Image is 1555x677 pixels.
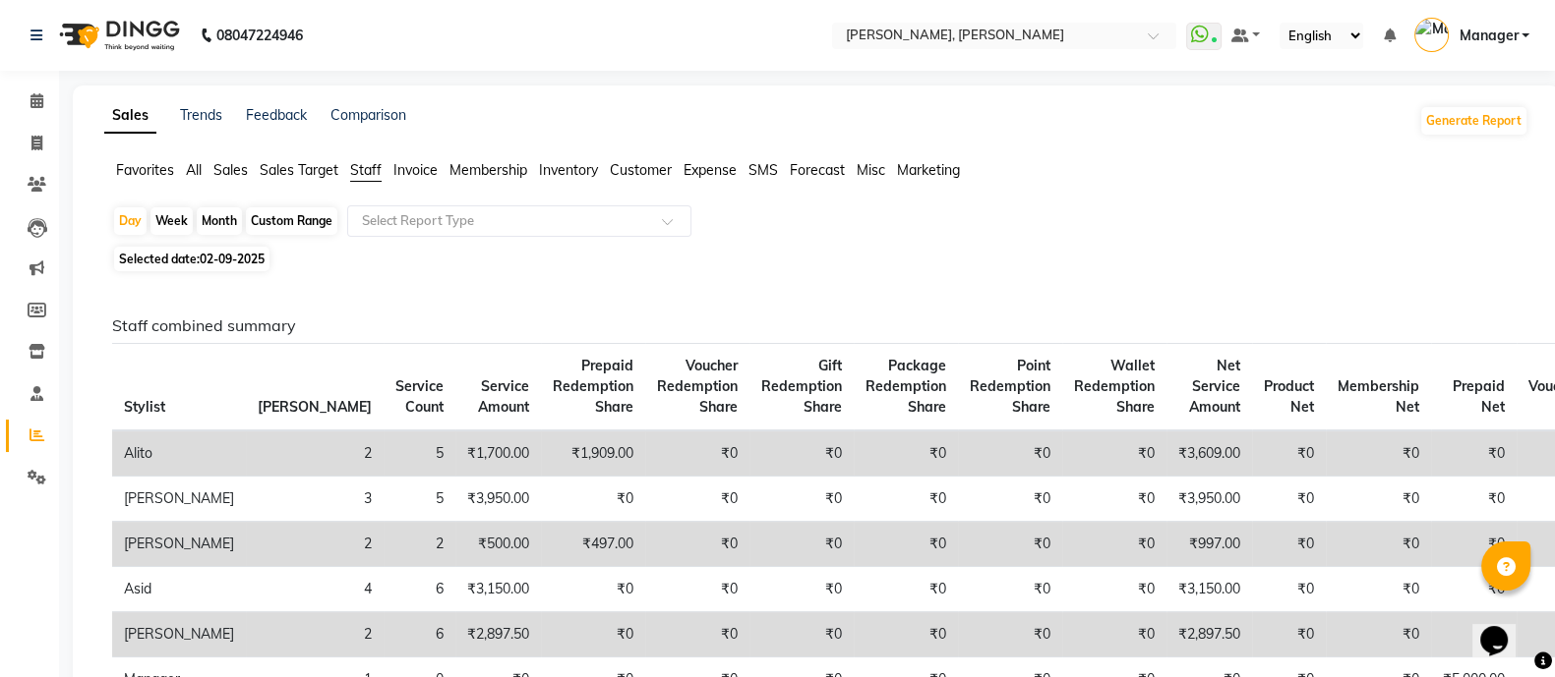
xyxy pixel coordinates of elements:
td: ₹3,150.00 [455,567,541,612]
td: ₹0 [645,522,749,567]
td: ₹0 [1252,612,1326,657]
td: 6 [384,612,455,657]
td: ₹0 [1252,430,1326,477]
div: Week [150,207,193,235]
td: ₹0 [958,477,1062,522]
td: ₹0 [1431,522,1517,567]
td: 5 [384,477,455,522]
td: ₹0 [749,567,854,612]
td: ₹0 [1326,430,1431,477]
td: ₹0 [1252,477,1326,522]
td: [PERSON_NAME] [112,522,246,567]
td: ₹0 [1431,612,1517,657]
div: Month [197,207,242,235]
td: 4 [246,567,384,612]
td: ₹0 [645,477,749,522]
td: ₹0 [1326,477,1431,522]
td: ₹0 [958,522,1062,567]
span: Package Redemption Share [866,357,946,416]
span: Invoice [393,161,438,179]
td: 2 [384,522,455,567]
span: Sales [213,161,248,179]
div: Custom Range [246,207,337,235]
td: ₹0 [749,477,854,522]
span: Product Net [1264,377,1314,416]
td: ₹0 [854,477,958,522]
span: Customer [610,161,672,179]
td: ₹0 [1062,430,1166,477]
h6: Staff combined summary [112,316,1513,335]
td: 3 [246,477,384,522]
td: ₹0 [1326,522,1431,567]
td: ₹0 [541,612,645,657]
td: ₹0 [645,430,749,477]
div: Day [114,207,147,235]
td: ₹500.00 [455,522,541,567]
td: ₹3,150.00 [1166,567,1252,612]
img: Manager [1414,18,1449,52]
td: ₹0 [749,522,854,567]
td: ₹3,609.00 [1166,430,1252,477]
td: ₹0 [1062,477,1166,522]
td: ₹0 [645,612,749,657]
span: [PERSON_NAME] [258,398,372,416]
td: ₹0 [1431,567,1517,612]
span: Selected date: [114,247,269,271]
td: ₹3,950.00 [455,477,541,522]
td: ₹0 [749,612,854,657]
td: ₹2,897.50 [455,612,541,657]
span: Membership Net [1338,377,1419,416]
span: Forecast [790,161,845,179]
td: ₹0 [1252,522,1326,567]
td: ₹0 [854,567,958,612]
td: 2 [246,612,384,657]
td: ₹0 [958,612,1062,657]
span: Inventory [539,161,598,179]
td: ₹497.00 [541,522,645,567]
span: Wallet Redemption Share [1074,357,1155,416]
span: Stylist [124,398,165,416]
iframe: chat widget [1472,598,1535,657]
td: ₹0 [1252,567,1326,612]
td: ₹0 [749,430,854,477]
span: Service Count [395,377,444,416]
span: Membership [449,161,527,179]
td: ₹0 [541,477,645,522]
span: Voucher Redemption Share [657,357,738,416]
span: Marketing [897,161,960,179]
a: Trends [180,106,222,124]
td: ₹1,909.00 [541,430,645,477]
button: Generate Report [1421,107,1526,135]
td: ₹0 [1062,567,1166,612]
td: ₹0 [958,567,1062,612]
span: Service Amount [478,377,529,416]
td: ₹2,897.50 [1166,612,1252,657]
td: Alito [112,430,246,477]
td: ₹0 [1431,477,1517,522]
td: 6 [384,567,455,612]
td: ₹0 [1326,567,1431,612]
td: ₹1,700.00 [455,430,541,477]
td: 2 [246,430,384,477]
a: Sales [104,98,156,134]
td: ₹0 [1326,612,1431,657]
td: 5 [384,430,455,477]
td: ₹0 [958,430,1062,477]
td: ₹3,950.00 [1166,477,1252,522]
td: ₹997.00 [1166,522,1252,567]
td: 2 [246,522,384,567]
span: Sales Target [260,161,338,179]
a: Comparison [330,106,406,124]
td: ₹0 [541,567,645,612]
img: logo [50,8,185,63]
span: Misc [857,161,885,179]
td: ₹0 [1062,612,1166,657]
td: ₹0 [854,430,958,477]
span: Prepaid Net [1453,377,1505,416]
td: ₹0 [1062,522,1166,567]
span: Expense [684,161,737,179]
td: ₹0 [854,522,958,567]
span: Point Redemption Share [970,357,1050,416]
span: Favorites [116,161,174,179]
span: SMS [748,161,778,179]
